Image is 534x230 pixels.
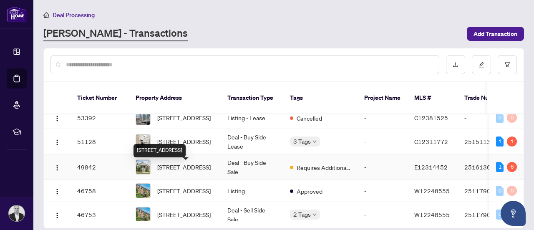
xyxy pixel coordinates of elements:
[472,55,491,74] button: edit
[458,202,516,227] td: 2511790
[50,111,64,124] button: Logo
[358,129,408,154] td: -
[414,138,448,145] span: C12311772
[474,27,517,40] span: Add Transaction
[129,82,221,114] th: Property Address
[157,137,211,146] span: [STREET_ADDRESS]
[54,139,60,146] img: Logo
[133,144,186,157] div: [STREET_ADDRESS]
[297,187,322,196] span: Approved
[358,154,408,180] td: -
[501,201,526,226] button: Open asap
[458,180,516,202] td: 2511790
[71,180,129,202] td: 46758
[221,107,283,129] td: Listing - Lease
[157,113,211,122] span: [STREET_ADDRESS]
[157,162,211,172] span: [STREET_ADDRESS]
[50,208,64,221] button: Logo
[496,136,504,147] div: 1
[358,202,408,227] td: -
[312,212,317,217] span: down
[71,107,129,129] td: 53392
[507,162,517,172] div: 6
[479,62,484,68] span: edit
[414,114,448,121] span: C12381525
[54,115,60,122] img: Logo
[50,184,64,197] button: Logo
[71,202,129,227] td: 46753
[50,135,64,148] button: Logo
[408,82,458,114] th: MLS #
[496,210,504,220] div: 0
[458,107,516,129] td: -
[297,163,351,172] span: Requires Additional Docs
[136,160,150,174] img: thumbnail-img
[507,113,517,123] div: 0
[297,114,322,123] span: Cancelled
[9,205,25,221] img: Profile Icon
[293,210,311,219] span: 2 Tags
[157,186,211,195] span: [STREET_ADDRESS]
[71,154,129,180] td: 49842
[498,55,517,74] button: filter
[453,62,458,68] span: download
[221,202,283,227] td: Deal - Sell Side Sale
[283,82,358,114] th: Tags
[496,162,504,172] div: 1
[458,82,516,114] th: Trade Number
[358,107,408,129] td: -
[221,154,283,180] td: Deal - Buy Side Sale
[43,12,49,18] span: home
[467,27,524,41] button: Add Transaction
[414,187,450,195] span: W12248555
[136,111,150,125] img: thumbnail-img
[496,113,504,123] div: 0
[458,154,516,180] td: 2516136
[136,184,150,198] img: thumbnail-img
[504,62,510,68] span: filter
[71,82,129,114] th: Ticket Number
[446,55,465,74] button: download
[53,11,95,19] span: Deal Processing
[358,82,408,114] th: Project Name
[312,139,317,144] span: down
[50,160,64,174] button: Logo
[7,6,27,22] img: logo
[157,210,211,219] span: [STREET_ADDRESS]
[71,129,129,154] td: 51128
[54,212,60,219] img: Logo
[358,180,408,202] td: -
[507,136,517,147] div: 1
[221,129,283,154] td: Deal - Buy Side Lease
[136,207,150,222] img: thumbnail-img
[54,164,60,171] img: Logo
[43,26,188,41] a: [PERSON_NAME] - Transactions
[496,186,504,196] div: 0
[414,211,450,218] span: W12248555
[293,136,311,146] span: 3 Tags
[221,82,283,114] th: Transaction Type
[414,163,448,171] span: E12314452
[507,186,517,196] div: 0
[458,129,516,154] td: 2515113
[136,134,150,149] img: thumbnail-img
[54,188,60,195] img: Logo
[221,180,283,202] td: Listing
